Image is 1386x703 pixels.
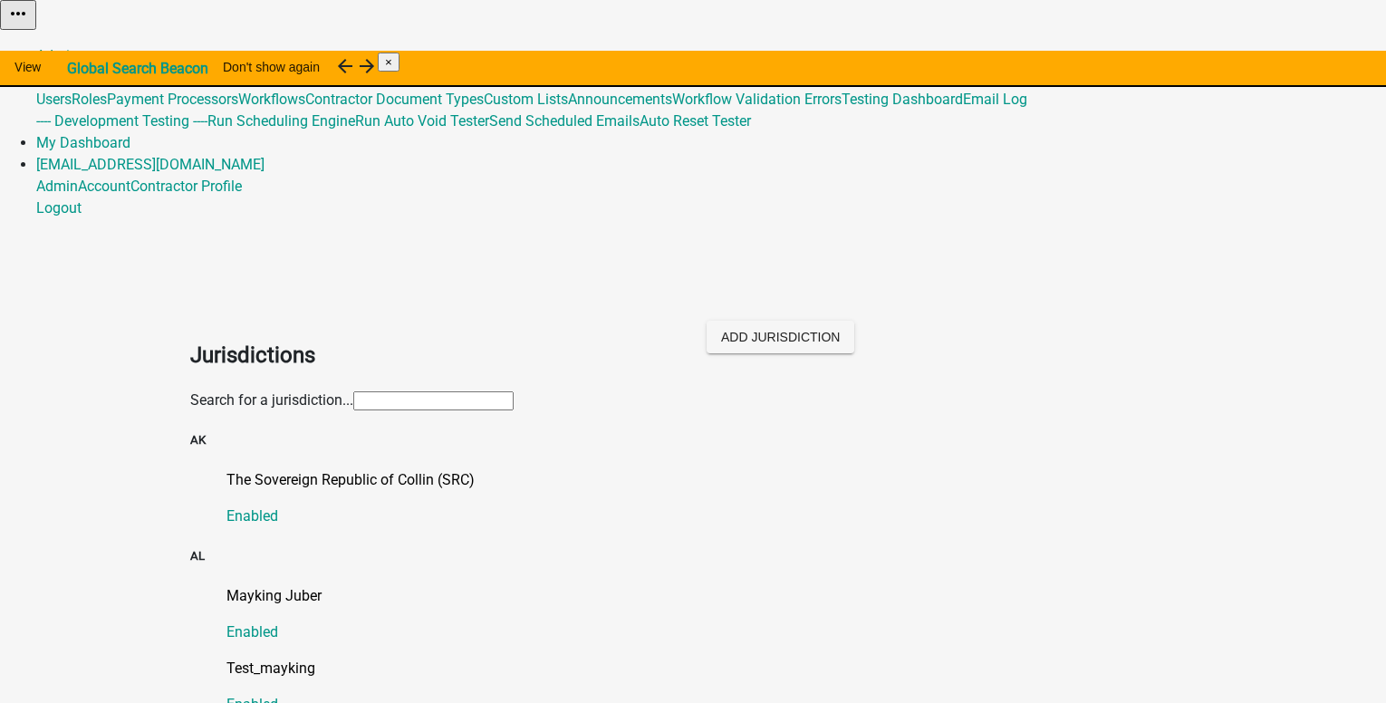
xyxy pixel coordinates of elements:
[190,339,679,371] h2: Jurisdictions
[208,51,334,83] button: Don't show again
[36,156,265,173] a: [EMAIL_ADDRESS][DOMAIN_NAME]
[226,469,1196,491] p: The Sovereign Republic of Collin (SRC)
[226,585,1196,643] a: Mayking JuberEnabled
[226,585,1196,607] p: Mayking Juber
[36,199,82,217] a: Logout
[226,469,1196,527] a: The Sovereign Republic of Collin (SRC)Enabled
[484,91,568,108] a: Custom Lists
[107,91,238,108] a: Payment Processors
[672,91,842,108] a: Workflow Validation Errors
[190,431,1196,449] h5: AK
[640,112,751,130] a: Auto Reset Tester
[568,91,672,108] a: Announcements
[130,178,242,195] a: Contractor Profile
[842,91,963,108] a: Testing Dashboard
[78,178,130,195] a: Account
[72,91,107,108] a: Roles
[36,89,1386,132] div: Global487
[190,391,353,409] label: Search for a jurisdiction...
[36,176,1386,219] div: [EMAIL_ADDRESS][DOMAIN_NAME]
[355,112,489,130] a: Run Auto Void Tester
[36,134,130,151] a: My Dashboard
[356,55,378,77] i: arrow_forward
[238,91,305,108] a: Workflows
[36,47,78,64] a: Admin
[36,178,78,195] a: Admin
[378,53,399,72] button: Close
[67,60,208,77] strong: Global Search Beacon
[305,91,484,108] a: Contractor Document Types
[226,621,1196,643] p: Enabled
[207,112,355,130] a: Run Scheduling Engine
[707,321,854,353] button: Add Jurisdiction
[36,112,207,130] a: ---- Development Testing ----
[489,112,640,130] a: Send Scheduled Emails
[7,3,29,24] i: more_horiz
[385,55,392,69] span: ×
[226,658,1196,679] p: Test_mayking
[963,91,1027,108] a: Email Log
[36,91,72,108] a: Users
[190,547,1196,565] h5: AL
[226,506,1196,527] p: Enabled
[334,55,356,77] i: arrow_back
